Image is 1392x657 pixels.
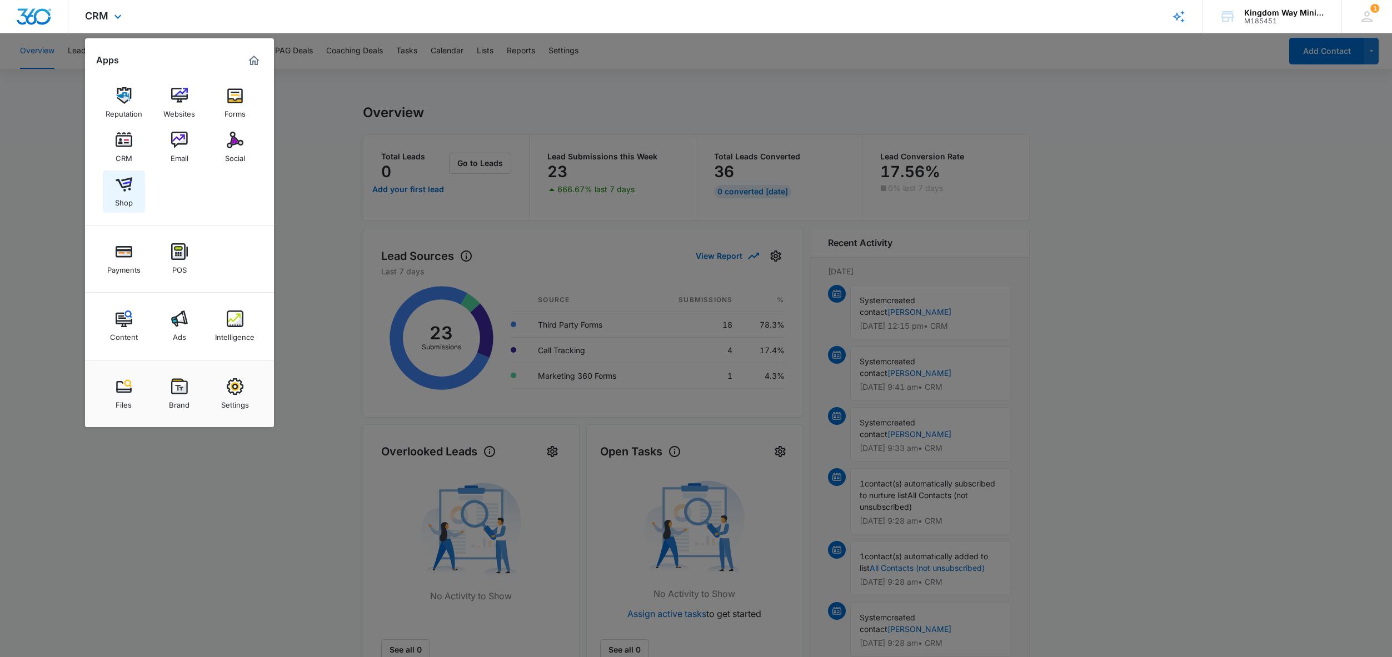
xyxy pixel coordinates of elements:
a: Forms [214,82,256,124]
div: POS [172,260,187,274]
a: Reputation [103,82,145,124]
a: Email [158,126,201,168]
a: Ads [158,305,201,347]
a: POS [158,238,201,280]
div: account name [1244,8,1325,17]
div: Websites [163,104,195,118]
div: Intelligence [215,327,255,342]
a: Intelligence [214,305,256,347]
div: Email [171,148,188,163]
a: Files [103,373,145,415]
h2: Apps [96,55,119,66]
div: Content [110,327,138,342]
a: CRM [103,126,145,168]
a: Brand [158,373,201,415]
a: Payments [103,238,145,280]
a: Settings [214,373,256,415]
span: CRM [85,10,108,22]
div: Ads [173,327,186,342]
div: Brand [169,395,189,409]
div: Settings [221,395,249,409]
a: Social [214,126,256,168]
a: Websites [158,82,201,124]
a: Content [103,305,145,347]
div: notifications count [1370,4,1379,13]
span: 1 [1370,4,1379,13]
div: Social [225,148,245,163]
a: Shop [103,170,145,213]
a: Marketing 360® Dashboard [245,52,263,69]
div: Shop [115,193,133,207]
div: Reputation [106,104,142,118]
div: CRM [116,148,132,163]
div: account id [1244,17,1325,25]
div: Files [116,395,132,409]
div: Payments [107,260,141,274]
div: Forms [224,104,246,118]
